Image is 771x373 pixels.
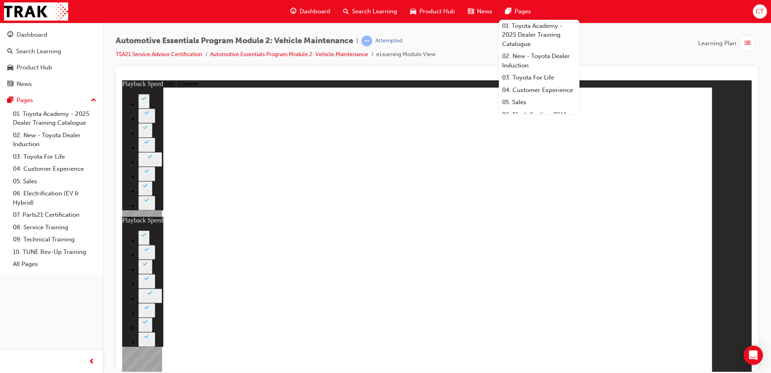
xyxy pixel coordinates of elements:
div: Pages [17,96,33,105]
li: eLearning Module View [376,50,436,59]
a: pages-iconPages [499,3,538,20]
a: Dashboard [3,27,100,42]
a: Search Learning [3,44,100,59]
button: Pages [3,93,100,108]
button: Learning Plan [698,36,758,51]
a: 06. Electrification (EV & Hybrid) [499,109,579,130]
a: Automotive Essentials Program Module 2: Vehicle Maintenance [210,51,368,58]
span: search-icon [343,6,349,17]
div: Search Learning [16,47,61,56]
button: DashboardSearch LearningProduct HubNews [3,26,100,93]
a: 04. Customer Experience [10,163,100,175]
img: Trak [4,2,68,21]
a: guage-iconDashboard [284,3,337,20]
span: Automotive Essentials Program Module 2: Vehicle Maintenance [116,36,353,46]
span: pages-icon [505,6,511,17]
a: 03. Toyota For Life [499,71,579,84]
span: Dashboard [300,7,330,16]
a: 04. Customer Experience [499,84,579,96]
a: 08. Service Training [10,221,100,234]
span: Product Hub [419,7,455,16]
div: News [17,80,32,89]
span: Pages [515,7,531,16]
span: up-icon [91,95,96,106]
span: CT [756,7,764,16]
a: News [3,77,100,92]
div: Open Intercom Messenger [744,346,763,365]
a: 05. Sales [499,96,579,109]
span: pages-icon [7,97,13,104]
a: 05. Sales [10,175,100,188]
span: news-icon [7,81,13,88]
span: car-icon [410,6,416,17]
a: 06. Electrification (EV & Hybrid) [10,187,100,209]
span: prev-icon [89,357,95,367]
div: Attempted [375,37,402,45]
a: 10. TUNE Rev-Up Training [10,246,100,258]
a: 02. New - Toyota Dealer Induction [10,129,100,151]
a: car-iconProduct Hub [404,3,461,20]
div: Dashboard [17,30,47,40]
span: | [356,36,358,46]
a: Product Hub [3,60,100,75]
span: Search Learning [352,7,397,16]
span: learningRecordVerb_ATTEMPT-icon [361,36,372,46]
span: guage-icon [290,6,296,17]
span: car-icon [7,64,13,71]
span: Learning Plan [698,39,736,48]
button: CT [753,4,767,19]
a: 09. Technical Training [10,233,100,246]
div: Product Hub [17,63,52,72]
a: search-iconSearch Learning [337,3,404,20]
span: news-icon [468,6,474,17]
a: All Pages [10,258,100,270]
a: news-iconNews [461,3,499,20]
a: 07. Parts21 Certification [10,209,100,221]
a: 03. Toyota For Life [10,151,100,163]
a: 01. Toyota Academy - 2025 Dealer Training Catalogue [499,20,579,50]
a: 02. New - Toyota Dealer Induction [499,50,579,71]
span: guage-icon [7,31,13,39]
a: TSA21 Service Advisor Certification [116,51,202,58]
span: News [477,7,492,16]
span: list-icon [744,38,750,48]
span: search-icon [7,48,13,55]
a: 01. Toyota Academy - 2025 Dealer Training Catalogue [10,108,100,129]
